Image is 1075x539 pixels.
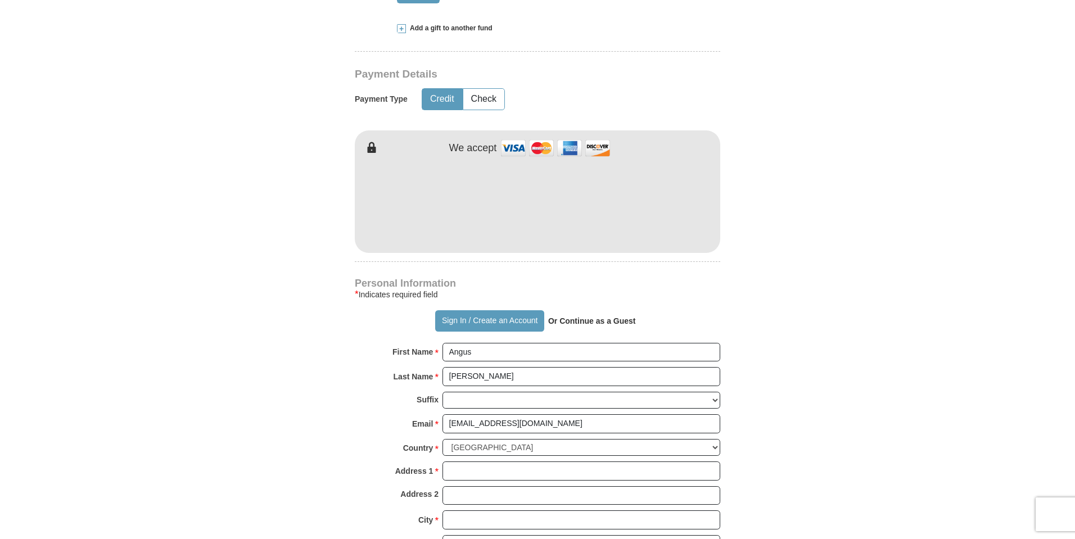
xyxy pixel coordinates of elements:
[417,392,439,407] strong: Suffix
[355,68,642,81] h3: Payment Details
[355,288,720,301] div: Indicates required field
[418,512,433,528] strong: City
[395,463,433,479] strong: Address 1
[449,142,497,155] h4: We accept
[355,279,720,288] h4: Personal Information
[499,136,612,160] img: credit cards accepted
[403,440,433,456] strong: Country
[406,24,493,33] span: Add a gift to another fund
[435,310,544,332] button: Sign In / Create an Account
[412,416,433,432] strong: Email
[400,486,439,502] strong: Address 2
[394,369,433,384] strong: Last Name
[548,316,636,325] strong: Or Continue as a Guest
[463,89,504,110] button: Check
[355,94,408,104] h5: Payment Type
[392,344,433,360] strong: First Name
[422,89,462,110] button: Credit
